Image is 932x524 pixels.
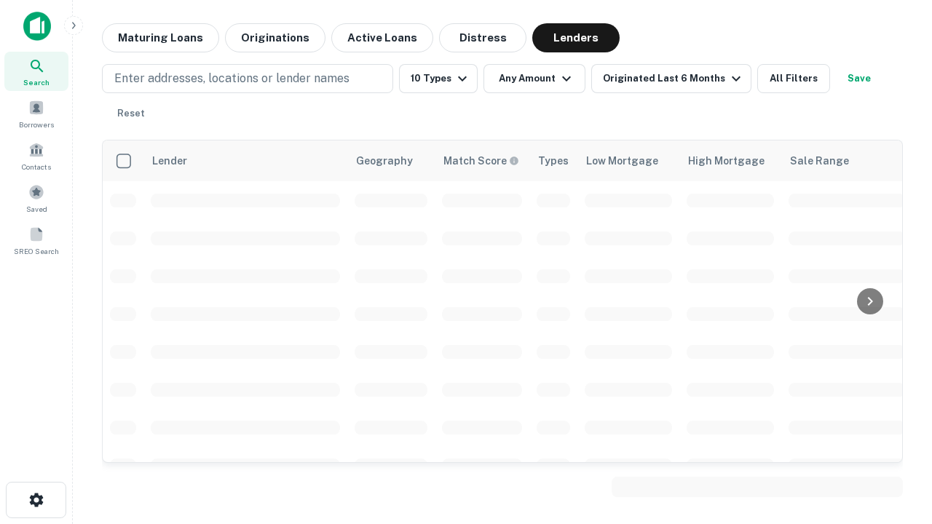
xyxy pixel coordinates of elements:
span: Search [23,76,50,88]
div: Geography [356,152,413,170]
button: Enter addresses, locations or lender names [102,64,393,93]
div: High Mortgage [688,152,765,170]
th: Lender [143,140,347,181]
button: 10 Types [399,64,478,93]
span: Borrowers [19,119,54,130]
a: Contacts [4,136,68,175]
th: Capitalize uses an advanced AI algorithm to match your search with the best lender. The match sco... [435,140,529,181]
iframe: Chat Widget [859,361,932,431]
a: SREO Search [4,221,68,260]
h6: Match Score [443,153,516,169]
th: Types [529,140,577,181]
th: High Mortgage [679,140,781,181]
div: Sale Range [790,152,849,170]
span: Contacts [22,161,51,172]
button: Originated Last 6 Months [591,64,751,93]
a: Saved [4,178,68,218]
button: All Filters [757,64,830,93]
th: Geography [347,140,435,181]
div: Capitalize uses an advanced AI algorithm to match your search with the best lender. The match sco... [443,153,519,169]
button: Distress [439,23,526,52]
a: Search [4,52,68,91]
div: Types [538,152,569,170]
div: Originated Last 6 Months [603,70,745,87]
span: Saved [26,203,47,215]
th: Sale Range [781,140,912,181]
button: Save your search to get updates of matches that match your search criteria. [836,64,882,93]
a: Borrowers [4,94,68,133]
div: Lender [152,152,187,170]
button: Lenders [532,23,620,52]
button: Originations [225,23,325,52]
th: Low Mortgage [577,140,679,181]
span: SREO Search [14,245,59,257]
button: Maturing Loans [102,23,219,52]
button: Reset [108,99,154,128]
button: Active Loans [331,23,433,52]
p: Enter addresses, locations or lender names [114,70,349,87]
img: capitalize-icon.png [23,12,51,41]
button: Any Amount [483,64,585,93]
div: Low Mortgage [586,152,658,170]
